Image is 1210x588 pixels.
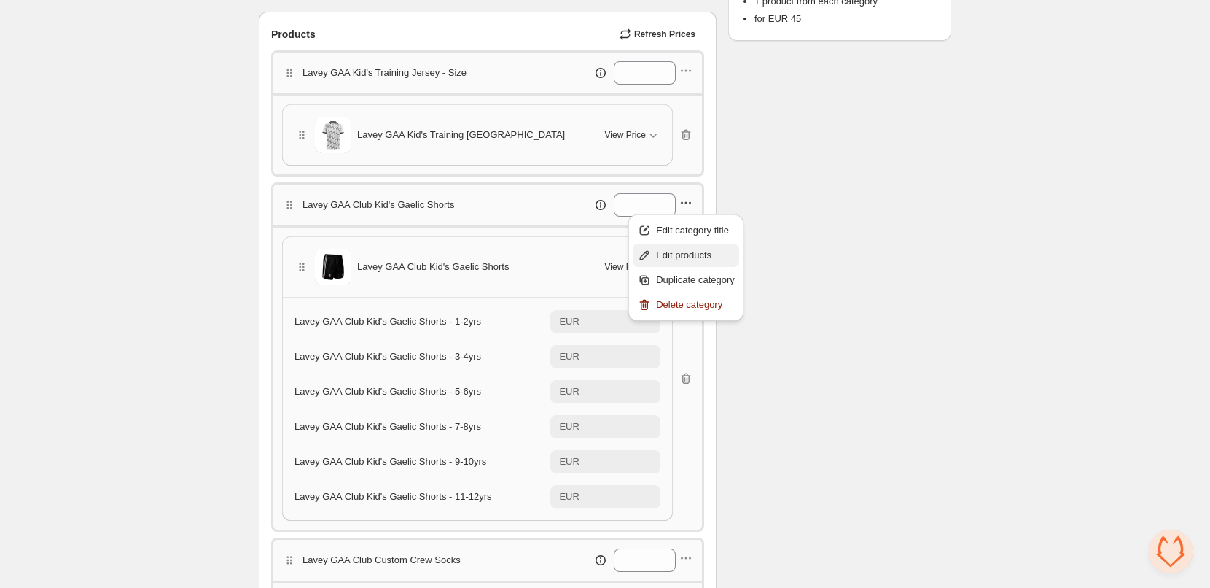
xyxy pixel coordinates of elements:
[315,249,351,285] img: Lavey GAA Club Kid's Gaelic Shorts
[302,198,454,212] p: Lavey GAA Club Kid's Gaelic Shorts
[559,384,579,399] div: EUR
[605,129,646,141] span: View Price
[605,261,646,273] span: View Price
[656,223,735,238] span: Edit category title
[294,316,481,327] span: Lavey GAA Club Kid's Gaelic Shorts - 1-2yrs
[559,419,579,434] div: EUR
[294,456,486,467] span: Lavey GAA Club Kid's Gaelic Shorts - 9-10yrs
[596,255,669,279] button: View Price
[1149,530,1193,573] div: Open chat
[357,128,565,142] span: Lavey GAA Kid's Training [GEOGRAPHIC_DATA]
[656,248,735,263] span: Edit products
[302,66,467,80] p: Lavey GAA Kid's Training Jersey - Size
[559,314,579,329] div: EUR
[294,386,481,397] span: Lavey GAA Club Kid's Gaelic Shorts - 5-6yrs
[559,349,579,364] div: EUR
[271,27,316,42] span: Products
[294,351,481,362] span: Lavey GAA Club Kid's Gaelic Shorts - 3-4yrs
[559,454,579,469] div: EUR
[614,24,704,45] button: Refresh Prices
[596,123,669,147] button: View Price
[559,490,579,504] div: EUR
[302,553,461,568] p: Lavey GAA Club Custom Crew Socks
[754,12,940,26] li: for EUR 45
[294,491,492,502] span: Lavey GAA Club Kid's Gaelic Shorts - 11-12yrs
[656,298,735,312] span: Delete category
[294,421,481,432] span: Lavey GAA Club Kid's Gaelic Shorts - 7-8yrs
[656,273,735,287] span: Duplicate category
[634,28,695,40] span: Refresh Prices
[357,260,509,274] span: Lavey GAA Club Kid's Gaelic Shorts
[315,117,351,153] img: Lavey GAA Kid's Training Jersey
